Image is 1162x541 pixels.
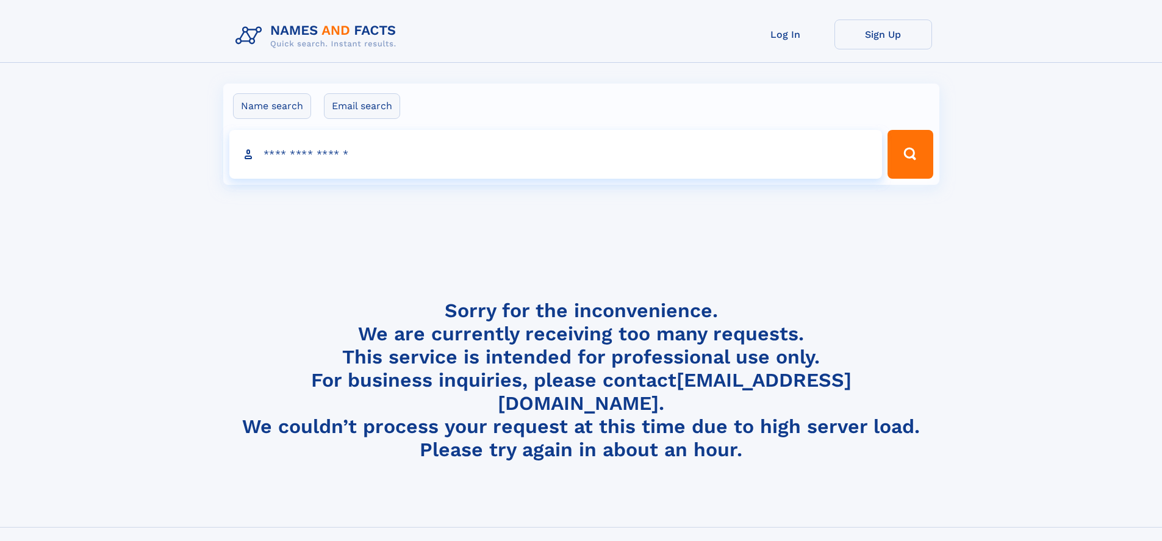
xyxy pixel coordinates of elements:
[231,299,932,462] h4: Sorry for the inconvenience. We are currently receiving too many requests. This service is intend...
[229,130,883,179] input: search input
[888,130,933,179] button: Search Button
[231,20,406,52] img: Logo Names and Facts
[233,93,311,119] label: Name search
[834,20,932,49] a: Sign Up
[324,93,400,119] label: Email search
[737,20,834,49] a: Log In
[498,368,852,415] a: [EMAIL_ADDRESS][DOMAIN_NAME]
